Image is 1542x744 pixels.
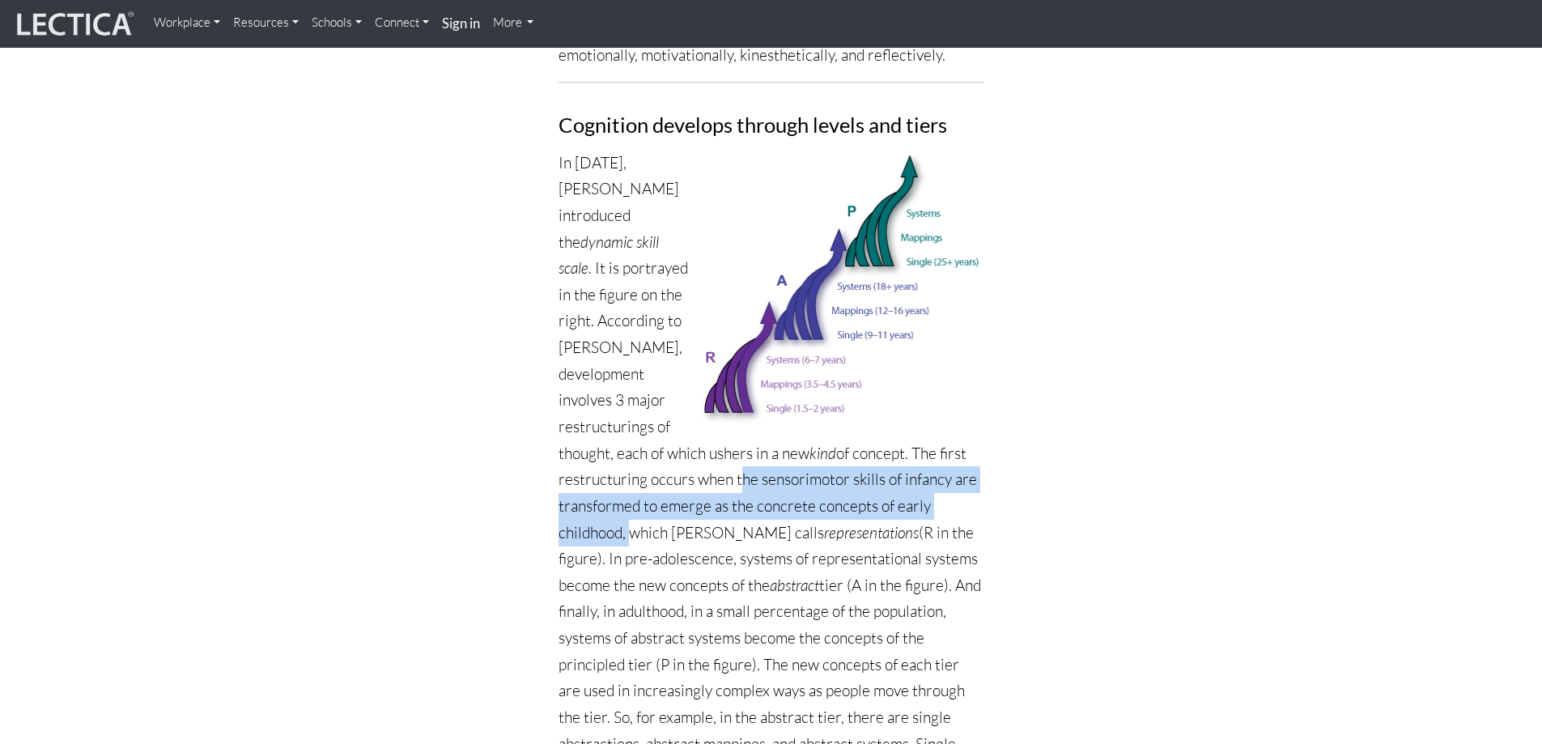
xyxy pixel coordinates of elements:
i: representations [824,523,919,542]
i: dynamic skill scale [559,232,659,278]
a: Sign in [435,6,486,41]
strong: Sign in [442,15,480,32]
i: abstract [770,576,819,595]
a: Resources [227,6,305,39]
img: lecticalive [13,9,134,40]
a: Workplace [147,6,227,39]
h3: Cognition develops through levels and tiers [559,113,983,136]
a: Connect [368,6,435,39]
i: kind [809,444,836,463]
a: More [486,6,541,39]
a: Schools [305,6,368,39]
